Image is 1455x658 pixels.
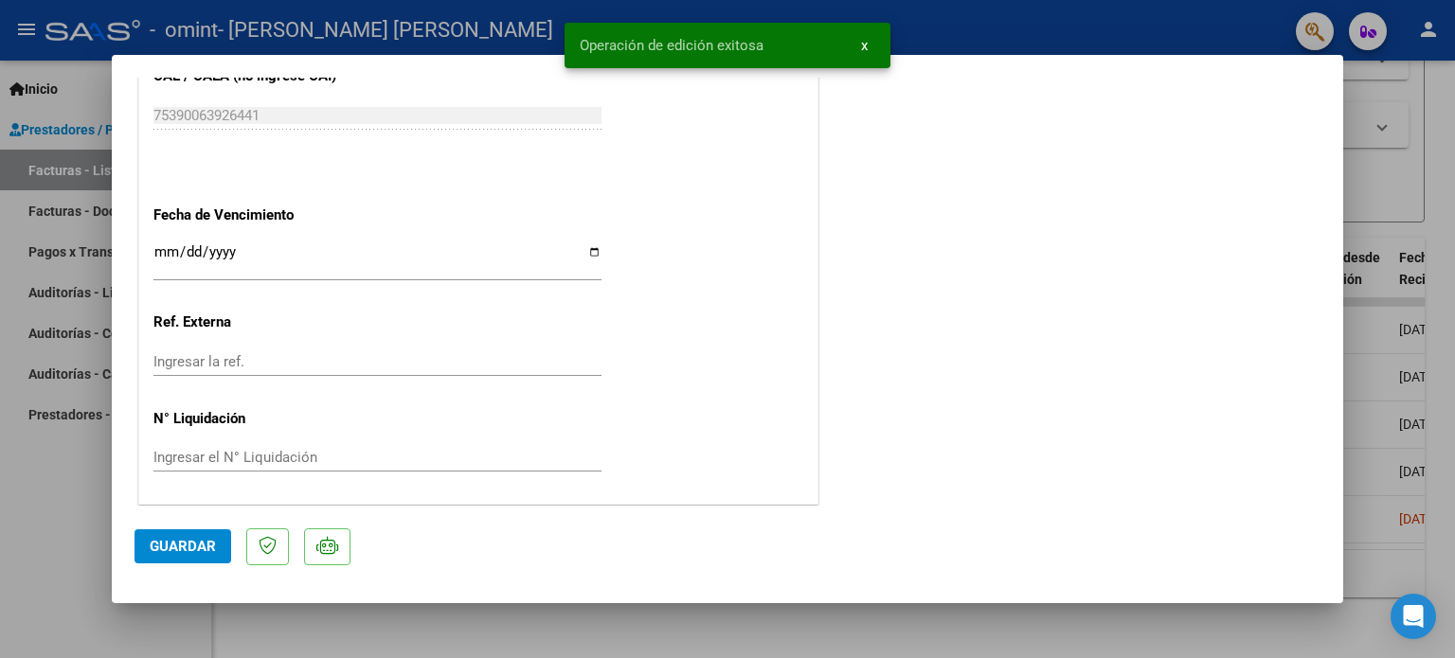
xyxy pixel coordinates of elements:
span: Guardar [150,538,216,555]
p: Ref. Externa [153,311,349,333]
div: Open Intercom Messenger [1391,594,1436,639]
span: x [861,37,868,54]
p: Fecha de Vencimiento [153,205,349,226]
p: N° Liquidación [153,408,349,430]
button: Guardar [135,529,231,563]
span: Operación de edición exitosa [580,36,763,55]
button: x [846,28,883,62]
